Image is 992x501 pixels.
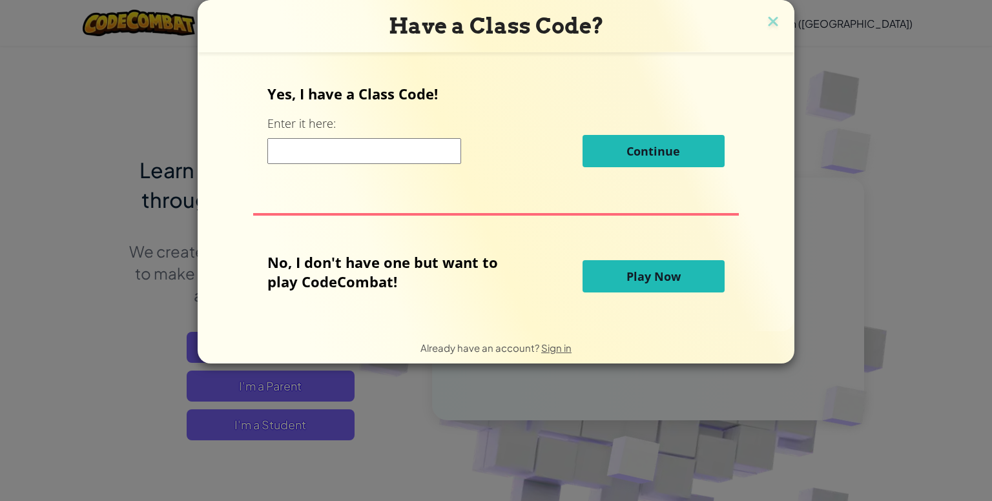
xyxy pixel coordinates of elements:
span: Already have an account? [420,342,541,354]
p: No, I don't have one but want to play CodeCombat! [267,252,517,291]
p: Yes, I have a Class Code! [267,84,724,103]
label: Enter it here: [267,116,336,132]
span: Play Now [626,269,681,284]
span: Have a Class Code? [389,13,604,39]
button: Play Now [583,260,725,292]
button: Continue [583,135,725,167]
span: Continue [626,143,680,159]
a: Sign in [541,342,572,354]
img: close icon [765,13,781,32]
